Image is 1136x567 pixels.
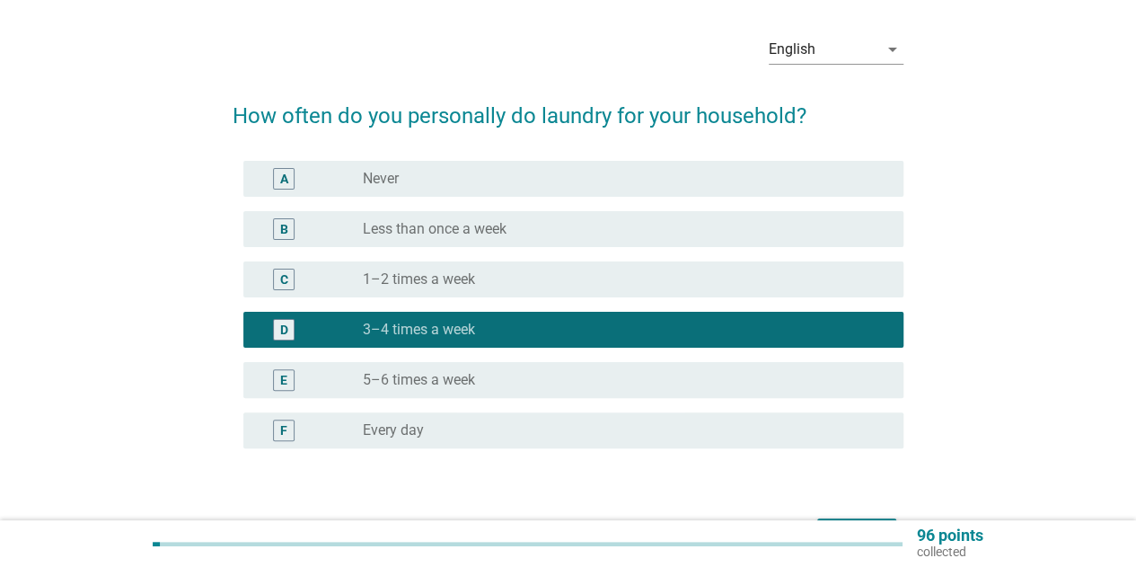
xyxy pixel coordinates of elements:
[917,544,983,560] p: collected
[363,321,475,339] label: 3–4 times a week
[769,41,815,58] div: English
[363,270,475,288] label: 1–2 times a week
[882,39,903,60] i: arrow_drop_down
[363,170,399,188] label: Never
[363,220,506,238] label: Less than once a week
[233,82,903,132] h2: How often do you personally do laundry for your household?
[280,321,288,340] div: D
[817,518,896,551] button: Next
[363,371,475,389] label: 5–6 times a week
[280,170,288,189] div: A
[363,421,424,439] label: Every day
[280,220,288,239] div: B
[280,421,287,440] div: F
[280,371,287,390] div: E
[917,527,983,544] p: 96 points
[280,270,288,289] div: C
